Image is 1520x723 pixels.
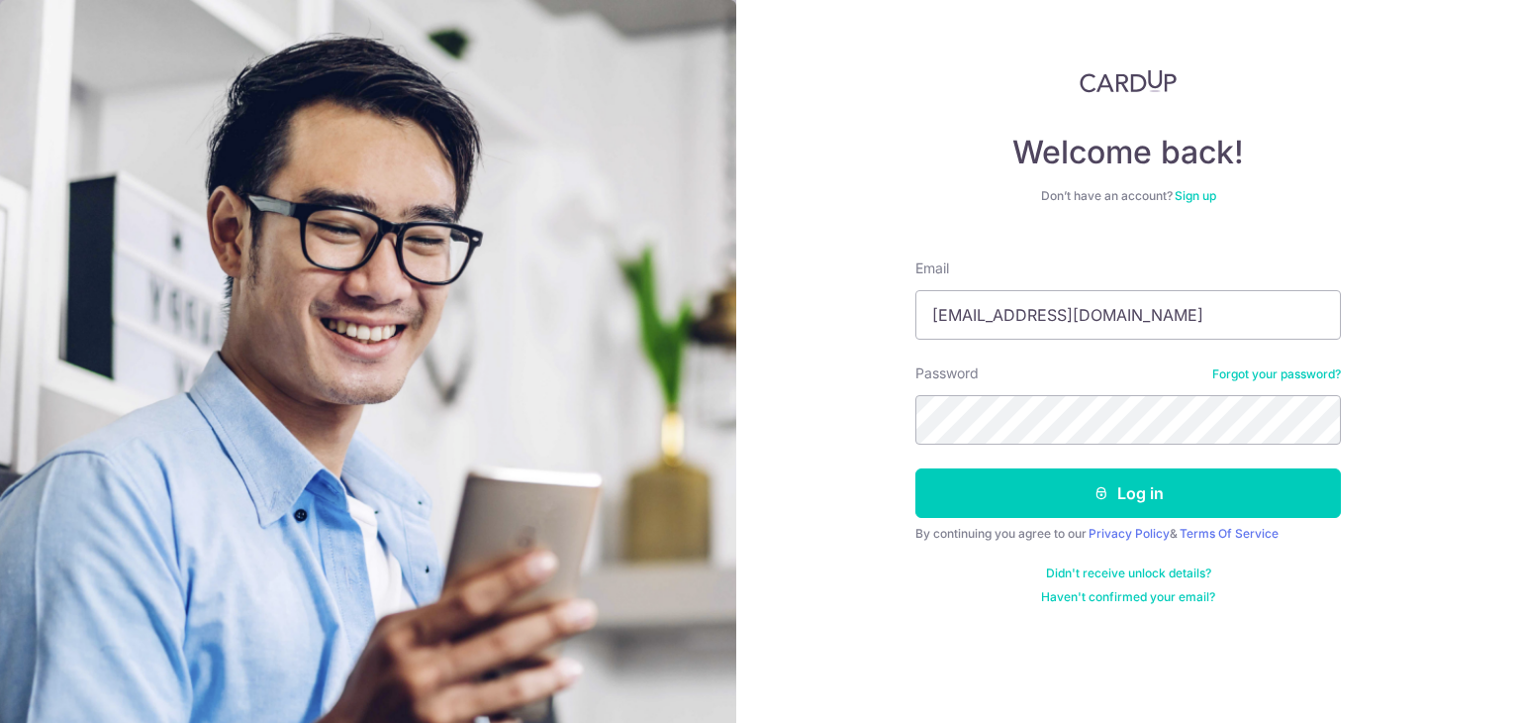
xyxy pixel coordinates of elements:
[1080,69,1177,93] img: CardUp Logo
[1046,566,1211,581] a: Didn't receive unlock details?
[1212,366,1341,382] a: Forgot your password?
[915,363,979,383] label: Password
[915,258,949,278] label: Email
[1089,526,1170,541] a: Privacy Policy
[915,290,1341,340] input: Enter your Email
[1041,589,1215,605] a: Haven't confirmed your email?
[1175,188,1216,203] a: Sign up
[915,133,1341,172] h4: Welcome back!
[915,188,1341,204] div: Don’t have an account?
[915,526,1341,542] div: By continuing you agree to our &
[1180,526,1279,541] a: Terms Of Service
[915,468,1341,518] button: Log in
